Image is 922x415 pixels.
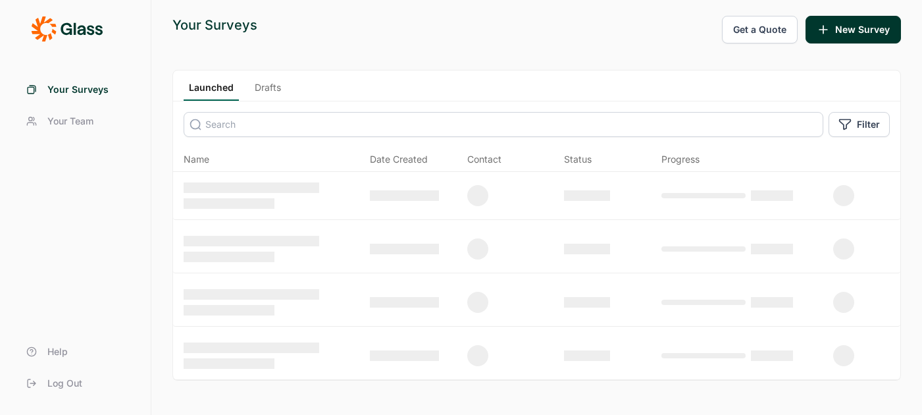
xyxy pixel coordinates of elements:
button: Get a Quote [722,16,798,43]
span: Your Team [47,115,93,128]
span: Help [47,345,68,358]
span: Filter [857,118,880,131]
span: Date Created [370,153,428,166]
div: Progress [661,153,700,166]
span: Your Surveys [47,83,109,96]
div: Contact [467,153,501,166]
input: Search [184,112,823,137]
span: Log Out [47,377,82,390]
span: Name [184,153,209,166]
a: Launched [184,81,239,101]
button: Filter [829,112,890,137]
div: Your Surveys [172,16,257,34]
button: New Survey [806,16,901,43]
a: Drafts [249,81,286,101]
div: Status [564,153,592,166]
